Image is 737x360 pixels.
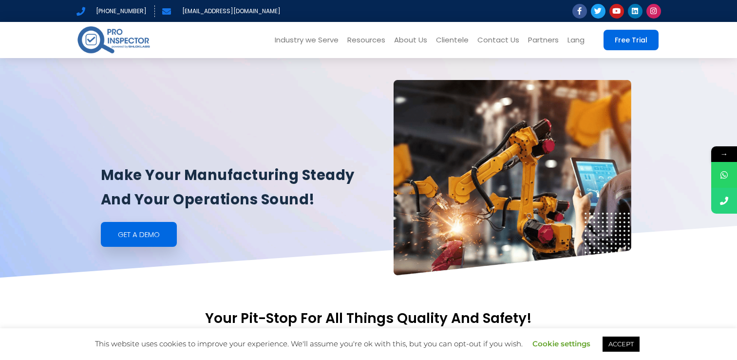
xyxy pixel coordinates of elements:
a: Resources [343,22,390,58]
a: Clientele [432,22,473,58]
span: → [711,146,737,162]
a: [EMAIL_ADDRESS][DOMAIN_NAME] [162,5,281,17]
a: Industry we Serve [270,22,343,58]
span: [EMAIL_ADDRESS][DOMAIN_NAME] [180,5,281,17]
span: This website uses cookies to improve your experience. We'll assume you're ok with this, but you c... [95,339,642,348]
span: [PHONE_NUMBER] [94,5,147,17]
img: pro-inspector-logo [76,24,151,55]
span: Free Trial [615,37,647,43]
a: ACCEPT [603,337,640,352]
span: GEt a demo [118,231,160,238]
a: Cookie settings [532,339,590,348]
a: Contact Us [473,22,524,58]
a: About Us [390,22,432,58]
a: GEt a demo [101,222,177,247]
nav: Menu [166,22,589,58]
a: Free Trial [604,30,659,50]
a: Partners [524,22,563,58]
p: Your pit-stop for all things quality and safety! [76,305,661,332]
p: Make your manufacturing steady and your operations sound! [101,163,382,212]
img: automotive-banner [394,80,631,276]
a: Lang [563,22,589,58]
